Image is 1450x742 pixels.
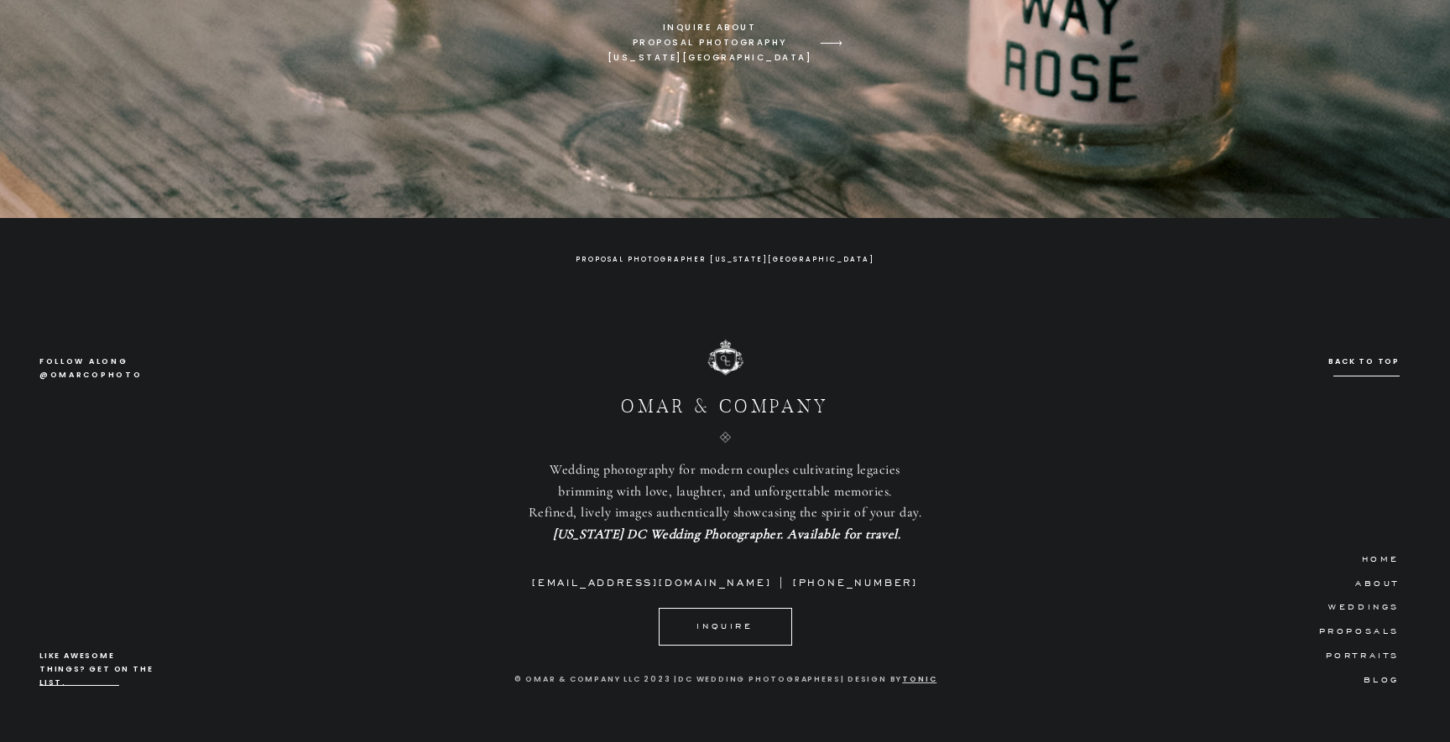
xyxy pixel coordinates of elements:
[555,49,895,57] a: [US_STATE] dc wedding photographer
[890,29,969,44] a: Portraits
[590,14,860,37] a: OMAR & COMPANY
[540,254,910,271] a: Proposal Photographer [US_STATE][GEOGRAPHIC_DATA]
[1305,622,1400,637] a: Proposals
[601,396,849,425] a: Omar & Company
[1143,29,1178,44] a: BLOG
[1305,598,1400,613] a: Weddings
[1327,671,1400,686] a: BLog
[691,617,759,632] a: INquire
[600,20,819,65] a: Inquire aboutProposal Photography[US_STATE][GEOGRAPHIC_DATA]
[678,674,840,684] a: DC Wedding Photographers
[528,459,922,550] p: Wedding photography for modern couples cultivating legacies brimming with love, laughter, and unf...
[1305,646,1400,662] a: Portraits
[1028,29,1085,44] a: inquire
[357,29,430,44] a: Weddings
[553,526,900,542] b: . Available for travel.
[1341,574,1400,589] a: ABOUT
[1351,550,1400,565] a: HOME
[600,20,819,65] h2: Inquire about Proposal Photography [US_STATE][GEOGRAPHIC_DATA]
[524,576,926,589] h3: [EMAIL_ADDRESS][DOMAIN_NAME] | [PHONE_NUMBER]
[902,674,936,684] a: tonic
[39,355,141,381] a: follow along@omarcophoto
[39,649,159,682] a: LIKE AWESOME THINGS? GET ON THE LIST.
[473,29,555,44] a: Proposals
[1327,355,1400,369] a: Back to top
[39,355,141,381] h3: follow along @omarcophoto
[553,526,780,542] a: [US_STATE] DC Wedding Photographer
[503,672,947,686] h3: © omar & company llc 2023 | | Design by
[269,29,312,44] a: ABOUT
